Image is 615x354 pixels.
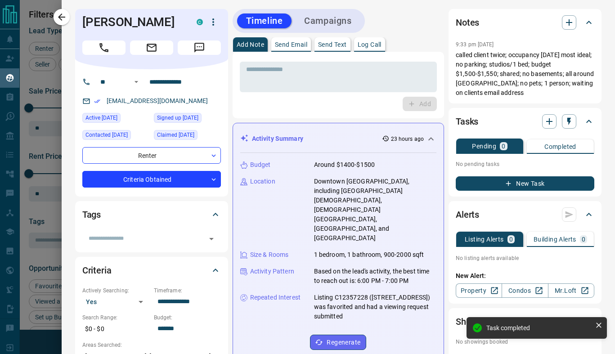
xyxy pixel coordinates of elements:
p: Downtown [GEOGRAPHIC_DATA], including [GEOGRAPHIC_DATA][DEMOGRAPHIC_DATA], [DEMOGRAPHIC_DATA][GEO... [314,177,436,243]
p: Pending [472,143,496,149]
p: 0 [582,236,585,242]
p: Budget: [154,314,221,322]
div: Criteria [82,260,221,281]
div: Tags [82,204,221,225]
div: Notes [456,12,594,33]
p: Add Note [237,41,264,48]
a: [EMAIL_ADDRESS][DOMAIN_NAME] [107,97,208,104]
p: 0 [509,236,513,242]
div: Renter [82,147,221,164]
span: Call [82,40,126,55]
span: Active [DATE] [85,113,117,122]
h2: Tags [82,207,101,222]
p: Location [250,177,275,186]
h2: Criteria [82,263,112,278]
p: No showings booked [456,338,594,346]
p: Listing C12357228 ([STREET_ADDRESS]) was favorited and had a viewing request submitted [314,293,436,321]
a: Mr.Loft [548,283,594,298]
span: Message [178,40,221,55]
span: Claimed [DATE] [157,130,194,139]
div: Sat Sep 13 2025 [82,130,149,143]
div: Showings [456,311,594,332]
div: Task completed [486,324,592,332]
p: Building Alerts [534,236,576,242]
p: Actively Searching: [82,287,149,295]
button: Campaigns [295,13,360,28]
span: Signed up [DATE] [157,113,198,122]
p: Around $1400-$1500 [314,160,375,170]
p: 1 bedroom, 1 bathroom, 900-2000 sqft [314,250,424,260]
p: Repeated Interest [250,293,301,302]
p: 0 [502,143,505,149]
button: New Task [456,176,594,191]
button: Regenerate [310,335,366,350]
button: Open [131,76,142,87]
div: Activity Summary23 hours ago [240,130,436,147]
h2: Alerts [456,207,479,222]
p: Listing Alerts [465,236,504,242]
p: Activity Pattern [250,267,294,276]
button: Timeline [237,13,292,28]
span: Contacted [DATE] [85,130,128,139]
p: Budget [250,160,271,170]
p: Completed [544,143,576,150]
p: Search Range: [82,314,149,322]
p: Based on the lead's activity, the best time to reach out is: 6:00 PM - 7:00 PM [314,267,436,286]
p: Areas Searched: [82,341,221,349]
p: New Alert: [456,271,594,281]
p: called client twice; occupancy [DATE] most ideal; no parking; studios/1 bed; budget $1,500-$1,550... [456,50,594,98]
p: No listing alerts available [456,254,594,262]
a: Condos [502,283,548,298]
div: Criteria Obtained [82,171,221,188]
p: Size & Rooms [250,250,289,260]
p: Log Call [358,41,382,48]
svg: Email Verified [94,98,100,104]
a: Property [456,283,502,298]
div: Wed Aug 06 2025 [154,113,221,125]
button: Open [205,233,218,245]
div: Alerts [456,204,594,225]
p: $0 - $0 [82,322,149,336]
p: No pending tasks [456,157,594,171]
p: Activity Summary [252,134,303,143]
h2: Tasks [456,114,478,129]
p: Timeframe: [154,287,221,295]
div: Sun Sep 14 2025 [82,113,149,125]
p: Send Email [275,41,307,48]
span: Email [130,40,173,55]
p: Send Text [318,41,347,48]
div: Tasks [456,111,594,132]
div: Yes [82,295,149,309]
p: 23 hours ago [391,135,424,143]
p: 9:33 pm [DATE] [456,41,494,48]
div: Sat Sep 13 2025 [154,130,221,143]
h1: [PERSON_NAME] [82,15,183,29]
div: condos.ca [197,19,203,25]
h2: Showings [456,314,494,329]
h2: Notes [456,15,479,30]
